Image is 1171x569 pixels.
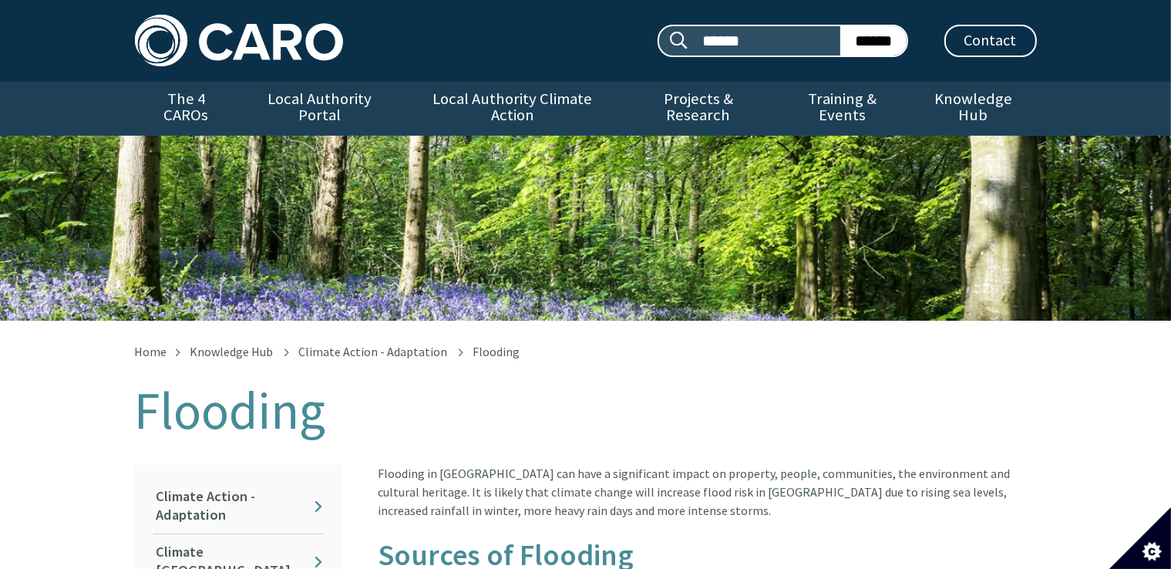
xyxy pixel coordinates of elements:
div: Flooding in [GEOGRAPHIC_DATA] can have a significant impact on property, people, communities, the... [379,464,1037,538]
button: Set cookie preferences [1109,507,1171,569]
a: Projects & Research [622,82,775,136]
a: Climate Action - Adaptation [153,479,325,534]
a: Knowledge Hub [190,344,274,359]
a: Local Authority Climate Action [402,82,622,136]
a: The 4 CAROs [135,82,237,136]
span: Flooding [473,344,520,359]
a: Knowledge Hub [910,82,1036,136]
a: Training & Events [775,82,910,136]
a: Contact [944,25,1037,57]
a: Climate Action - Adaptation [299,344,448,359]
a: Home [135,344,167,359]
a: Local Authority Portal [237,82,402,136]
img: Caro logo [135,15,343,66]
h1: Flooding [135,382,1037,439]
